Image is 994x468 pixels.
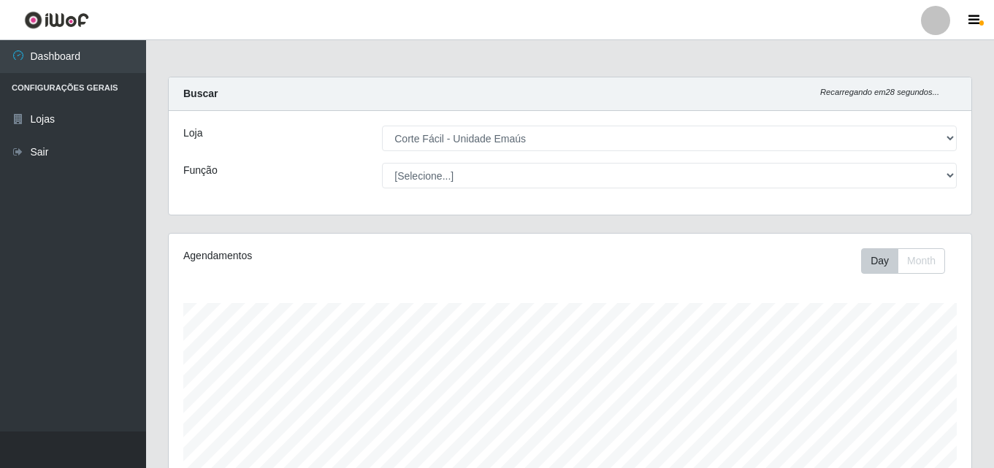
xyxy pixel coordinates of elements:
[183,88,218,99] strong: Buscar
[24,11,89,29] img: CoreUI Logo
[183,126,202,141] label: Loja
[861,248,957,274] div: Toolbar with button groups
[861,248,898,274] button: Day
[183,248,493,264] div: Agendamentos
[861,248,945,274] div: First group
[820,88,939,96] i: Recarregando em 28 segundos...
[898,248,945,274] button: Month
[183,163,218,178] label: Função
